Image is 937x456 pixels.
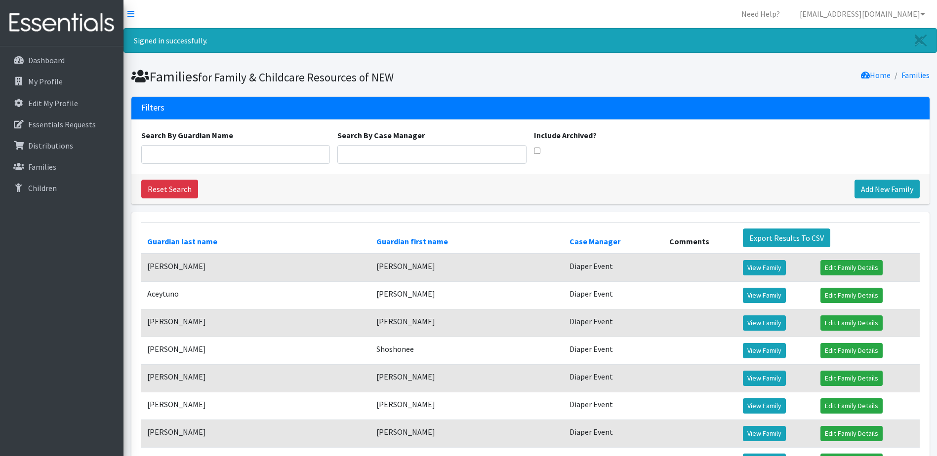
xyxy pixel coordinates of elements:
td: [PERSON_NAME] [141,392,370,419]
label: Search By Guardian Name [141,129,233,141]
p: Edit My Profile [28,98,78,108]
a: View Family [743,260,786,275]
a: Edit Family Details [820,426,883,441]
a: Edit My Profile [4,93,120,113]
a: Export Results To CSV [743,228,830,247]
a: Edit Family Details [820,343,883,358]
td: [PERSON_NAME] [141,364,370,392]
label: Include Archived? [534,129,597,141]
a: Edit Family Details [820,371,883,386]
a: Home [861,70,891,80]
a: View Family [743,288,786,303]
small: for Family & Childcare Resources of NEW [198,70,394,84]
a: Distributions [4,136,120,155]
td: [PERSON_NAME] [141,309,370,337]
td: [PERSON_NAME] [141,337,370,364]
a: Need Help? [733,4,788,24]
p: Families [28,162,56,172]
a: Edit Family Details [820,398,883,414]
a: Edit Family Details [820,315,883,331]
td: [PERSON_NAME] [370,392,564,419]
p: My Profile [28,76,63,86]
a: View Family [743,371,786,386]
td: Diaper Event [564,392,663,419]
td: [PERSON_NAME] [370,309,564,337]
td: Diaper Event [564,419,663,447]
p: Children [28,183,57,193]
td: Diaper Event [564,337,663,364]
a: My Profile [4,72,120,91]
a: View Family [743,315,786,331]
a: View Family [743,343,786,358]
a: Children [4,178,120,198]
div: Signed in successfully. [123,28,937,53]
th: Comments [663,222,737,254]
a: Families [4,157,120,177]
a: Reset Search [141,180,198,198]
p: Distributions [28,141,73,151]
a: Guardian first name [376,236,448,246]
a: Edit Family Details [820,288,883,303]
td: Diaper Event [564,281,663,309]
a: View Family [743,426,786,441]
a: Guardian last name [147,236,217,246]
td: [PERSON_NAME] [370,281,564,309]
p: Essentials Requests [28,119,96,129]
td: Shoshonee [370,337,564,364]
a: [EMAIL_ADDRESS][DOMAIN_NAME] [792,4,933,24]
td: Diaper Event [564,254,663,282]
label: Search By Case Manager [337,129,425,141]
a: Essentials Requests [4,114,120,134]
td: [PERSON_NAME] [141,254,370,282]
td: Diaper Event [564,364,663,392]
p: Dashboard [28,55,65,65]
td: [PERSON_NAME] [370,254,564,282]
h3: Filters [141,103,164,113]
a: Case Manager [570,236,620,246]
a: Close [905,29,937,52]
td: [PERSON_NAME] [370,419,564,447]
a: View Family [743,398,786,414]
a: Families [901,70,930,80]
td: [PERSON_NAME] [370,364,564,392]
td: Aceytuno [141,281,370,309]
td: [PERSON_NAME] [141,419,370,447]
img: HumanEssentials [4,6,120,39]
td: Diaper Event [564,309,663,337]
h1: Families [131,68,527,85]
a: Dashboard [4,50,120,70]
a: Edit Family Details [820,260,883,275]
a: Add New Family [855,180,920,198]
